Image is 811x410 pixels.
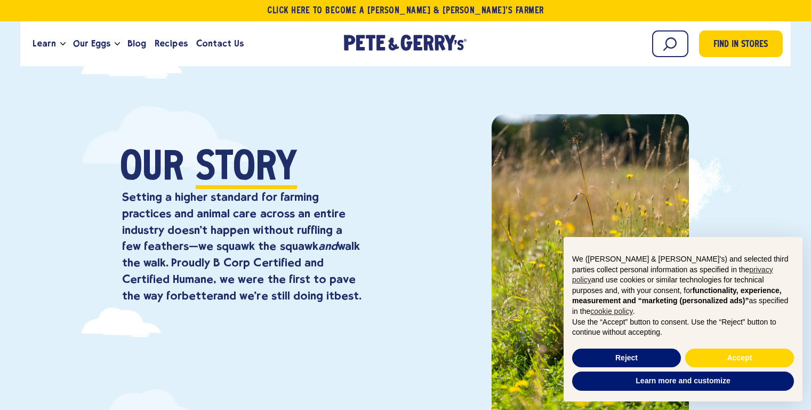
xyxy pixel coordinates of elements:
button: Reject [572,349,681,368]
a: Blog [123,29,150,58]
span: Find in Stores [713,38,768,52]
span: Learn [33,37,56,50]
span: Contact Us [196,37,244,50]
a: cookie policy [590,307,632,316]
button: Accept [685,349,794,368]
a: Find in Stores [699,30,783,57]
p: Setting a higher standard for farming practices and animal care across an entire industry doesn’t... [122,189,361,304]
strong: better [182,289,217,302]
input: Search [652,30,688,57]
p: Use the “Accept” button to consent. Use the “Reject” button to continue without accepting. [572,317,794,338]
button: Open the dropdown menu for Learn [60,42,66,46]
a: Learn [28,29,60,58]
button: Open the dropdown menu for Our Eggs [115,42,120,46]
span: Our [120,149,184,189]
strong: best [334,289,359,302]
span: Blog [127,37,146,50]
a: Recipes [150,29,191,58]
button: Learn more and customize [572,372,794,391]
span: Recipes [155,37,187,50]
span: Our Eggs [73,37,110,50]
em: and [318,239,338,253]
a: Our Eggs [69,29,115,58]
p: We ([PERSON_NAME] & [PERSON_NAME]'s) and selected third parties collect personal information as s... [572,254,794,317]
span: Story [196,149,297,189]
a: Contact Us [192,29,248,58]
